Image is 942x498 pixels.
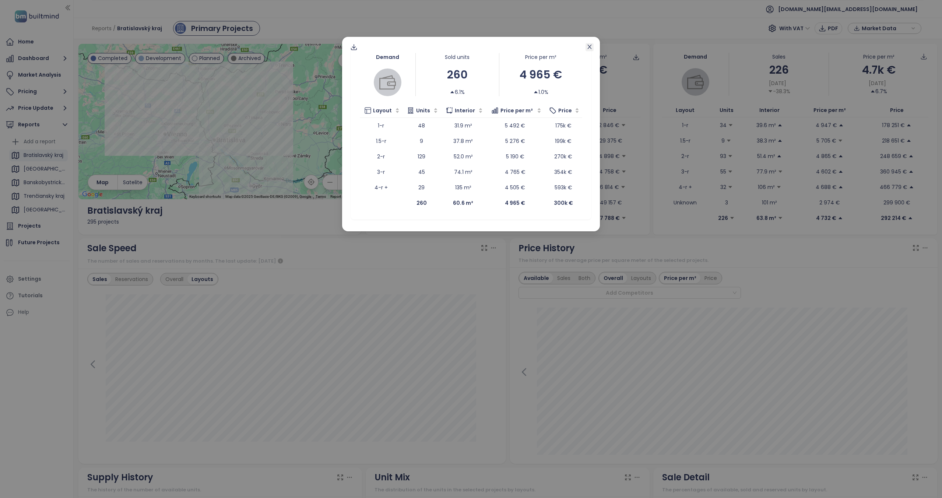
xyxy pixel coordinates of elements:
td: 48 [403,118,441,133]
b: 300k € [554,199,573,207]
span: Units [416,106,430,115]
span: 354k € [554,168,572,176]
div: 260 [416,66,499,83]
span: close [587,44,593,50]
span: 5 276 € [505,137,525,145]
b: 60.6 m² [453,199,473,207]
td: 135 m² [441,180,486,195]
span: Price per m² [500,106,533,115]
div: Price per m² [499,53,583,61]
td: 3-r [360,164,403,180]
td: 1-r [360,118,403,133]
img: wallet [379,74,396,91]
span: caret-up [450,90,455,95]
div: 6.1% [450,88,465,96]
td: 1.5-r [360,133,403,149]
span: 5 492 € [505,122,525,129]
td: 31.9 m² [441,118,486,133]
div: Demand [360,53,415,61]
td: 52.0 m² [441,149,486,164]
span: Interior [455,106,475,115]
td: 29 [403,180,441,195]
span: 5 190 € [506,153,524,160]
span: 175k € [555,122,572,129]
td: 129 [403,149,441,164]
span: 4 505 € [505,184,525,191]
div: 1.0% [533,88,548,96]
td: 9 [403,133,441,149]
span: caret-up [533,90,538,95]
div: 4 965 € [499,66,583,83]
td: 74.1 m² [441,164,486,180]
span: 593k € [555,184,572,191]
span: 270k € [554,153,572,160]
span: 4 765 € [505,168,526,176]
td: 4-r + [360,180,403,195]
span: Price [558,106,572,115]
b: 4 965 € [505,199,525,207]
b: 260 [416,199,427,207]
span: 199k € [555,137,572,145]
td: 45 [403,164,441,180]
button: Close [586,43,594,51]
div: Sold units [416,53,499,61]
td: 2-r [360,149,403,164]
span: Layout [373,106,392,115]
td: 37.8 m² [441,133,486,149]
